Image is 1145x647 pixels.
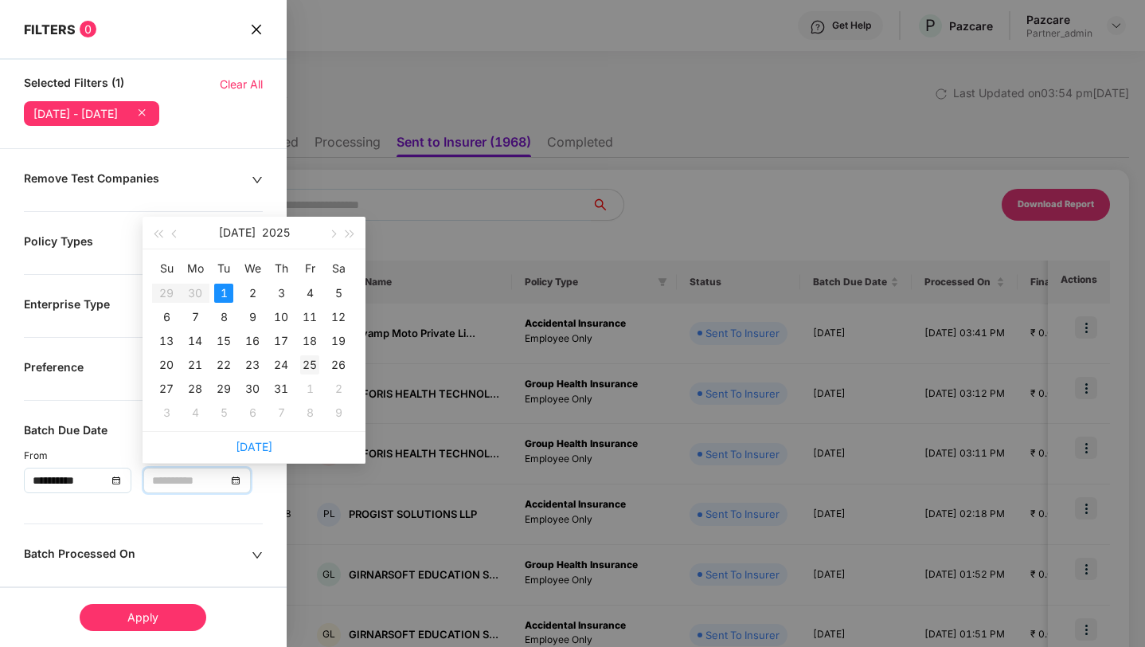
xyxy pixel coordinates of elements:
[295,256,324,281] th: Fr
[267,305,295,329] td: 2025-07-10
[267,353,295,377] td: 2025-07-24
[252,550,263,561] span: down
[300,403,319,422] div: 8
[24,171,252,189] div: Remove Test Companies
[80,604,206,631] div: Apply
[24,360,252,378] div: Preference
[295,377,324,401] td: 2025-08-01
[243,331,262,351] div: 16
[209,401,238,425] td: 2025-08-05
[267,401,295,425] td: 2025-08-07
[219,217,256,249] button: [DATE]
[157,308,176,327] div: 6
[186,379,205,398] div: 28
[252,174,263,186] span: down
[272,331,291,351] div: 17
[238,281,267,305] td: 2025-07-02
[300,308,319,327] div: 11
[24,76,124,93] span: Selected Filters (1)
[267,329,295,353] td: 2025-07-17
[243,284,262,303] div: 2
[243,379,262,398] div: 30
[236,440,272,453] a: [DATE]
[295,329,324,353] td: 2025-07-18
[186,355,205,374] div: 21
[24,423,252,441] div: Batch Due Date
[272,284,291,303] div: 3
[152,329,181,353] td: 2025-07-13
[262,217,290,249] button: 2025
[157,331,176,351] div: 13
[152,256,181,281] th: Su
[209,305,238,329] td: 2025-07-08
[324,377,353,401] td: 2025-08-02
[324,305,353,329] td: 2025-07-12
[324,401,353,425] td: 2025-08-09
[181,353,209,377] td: 2025-07-21
[295,281,324,305] td: 2025-07-04
[220,76,263,93] span: Clear All
[267,377,295,401] td: 2025-07-31
[152,401,181,425] td: 2025-08-03
[209,377,238,401] td: 2025-07-29
[324,281,353,305] td: 2025-07-05
[324,256,353,281] th: Sa
[24,22,76,37] span: FILTERS
[267,281,295,305] td: 2025-07-03
[209,256,238,281] th: Tu
[243,355,262,374] div: 23
[300,284,319,303] div: 4
[214,308,233,327] div: 8
[272,403,291,422] div: 7
[24,297,252,315] div: Enterprise Type
[238,401,267,425] td: 2025-08-06
[152,377,181,401] td: 2025-07-27
[181,377,209,401] td: 2025-07-28
[186,308,205,327] div: 7
[238,377,267,401] td: 2025-07-30
[329,355,348,374] div: 26
[181,329,209,353] td: 2025-07-14
[157,379,176,398] div: 27
[329,379,348,398] div: 2
[300,379,319,398] div: 1
[238,305,267,329] td: 2025-07-09
[186,403,205,422] div: 4
[329,403,348,422] div: 9
[300,355,319,374] div: 25
[295,305,324,329] td: 2025-07-11
[250,21,263,37] span: close
[324,353,353,377] td: 2025-07-26
[214,379,233,398] div: 29
[295,401,324,425] td: 2025-08-08
[267,256,295,281] th: Th
[24,234,252,252] div: Policy Types
[238,353,267,377] td: 2025-07-23
[24,449,143,464] div: From
[214,331,233,351] div: 15
[324,329,353,353] td: 2025-07-19
[33,108,118,120] div: [DATE] - [DATE]
[329,308,348,327] div: 12
[214,284,233,303] div: 1
[329,284,348,303] div: 5
[300,331,319,351] div: 18
[80,21,96,37] span: 0
[295,353,324,377] td: 2025-07-25
[152,353,181,377] td: 2025-07-20
[24,547,252,564] div: Batch Processed On
[272,379,291,398] div: 31
[243,403,262,422] div: 6
[238,329,267,353] td: 2025-07-16
[214,403,233,422] div: 5
[157,403,176,422] div: 3
[157,355,176,374] div: 20
[186,331,205,351] div: 14
[181,256,209,281] th: Mo
[329,331,348,351] div: 19
[272,308,291,327] div: 10
[181,305,209,329] td: 2025-07-07
[214,355,233,374] div: 22
[152,305,181,329] td: 2025-07-06
[209,329,238,353] td: 2025-07-15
